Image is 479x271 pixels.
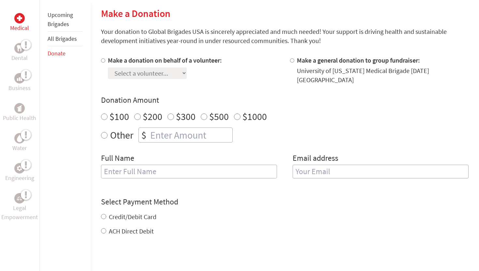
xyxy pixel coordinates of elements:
img: Dental [17,45,22,51]
p: Dental [11,53,28,63]
label: Email address [293,153,338,165]
a: WaterWater [12,133,27,153]
div: $ [139,128,149,142]
label: $100 [109,110,129,123]
input: Enter Amount [149,128,232,142]
a: Public HealthPublic Health [3,103,36,123]
a: Legal EmpowermentLegal Empowerment [1,193,38,222]
img: Water [17,134,22,142]
div: University of [US_STATE] Medical Brigade [DATE] [GEOGRAPHIC_DATA] [297,66,469,84]
a: MedicalMedical [10,13,29,33]
div: Medical [14,13,25,23]
label: $300 [176,110,196,123]
label: Make a general donation to group fundraiser: [297,56,420,64]
img: Engineering [17,166,22,171]
h4: Donation Amount [101,95,469,105]
li: All Brigades [48,32,83,46]
div: Public Health [14,103,25,113]
li: Donate [48,46,83,61]
img: Medical [17,16,22,21]
label: $1000 [242,110,267,123]
div: Water [14,133,25,143]
label: $500 [209,110,229,123]
img: Legal Empowerment [17,196,22,200]
label: $200 [143,110,162,123]
label: Make a donation on behalf of a volunteer: [108,56,222,64]
p: Public Health [3,113,36,123]
a: Upcoming Brigades [48,11,73,28]
p: Engineering [5,173,34,183]
div: Dental [14,43,25,53]
label: Full Name [101,153,134,165]
p: Your donation to Global Brigades USA is sincerely appreciated and much needed! Your support is dr... [101,27,469,45]
a: All Brigades [48,35,77,42]
div: Business [14,73,25,83]
div: Engineering [14,163,25,173]
img: Business [17,76,22,81]
p: Legal Empowerment [1,203,38,222]
label: ACH Direct Debit [109,227,154,235]
h2: Make a Donation [101,8,469,19]
a: EngineeringEngineering [5,163,34,183]
li: Upcoming Brigades [48,8,83,32]
div: Legal Empowerment [14,193,25,203]
label: Other [110,128,133,143]
img: Public Health [17,105,22,112]
label: Credit/Debit Card [109,213,156,221]
input: Enter Full Name [101,165,277,178]
a: Donate [48,50,65,57]
p: Business [8,83,31,93]
p: Medical [10,23,29,33]
p: Water [12,143,27,153]
a: DentalDental [11,43,28,63]
input: Your Email [293,165,469,178]
h4: Select Payment Method [101,197,469,207]
a: BusinessBusiness [8,73,31,93]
